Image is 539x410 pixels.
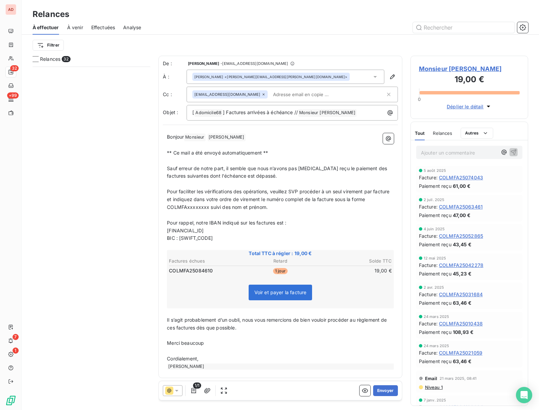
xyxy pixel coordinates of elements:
[208,133,246,141] span: [PERSON_NAME]
[33,40,64,51] button: Filtrer
[13,347,19,354] span: 1
[123,24,141,31] span: Analyse
[298,109,357,117] span: Monsieur [PERSON_NAME]
[424,256,446,260] span: 12 mai 2025
[33,8,69,20] h3: Relances
[439,174,483,181] span: COLMFA25074043
[220,61,288,66] span: - [EMAIL_ADDRESS][DOMAIN_NAME]
[169,257,243,265] th: Factures échues
[167,317,388,331] span: Il s’agit probablement d’un oubli, nous vous remercions de bien vouloir procéder au règlement de ...
[167,165,388,179] span: Sauf erreur de notre part, il semble que nous n’avons pas [MEDICAL_DATA] reçu le paiement des fac...
[223,109,298,115] span: ] Factures arrivées à échéance //
[419,349,438,356] span: Facture :
[419,299,451,306] span: Paiement reçu
[439,232,483,239] span: COLMFA25052865
[413,22,515,33] input: Rechercher
[167,189,391,210] span: Pour faciliter les vérifications des opérations, veuillez SVP procéder à un seul virement par fac...
[445,103,494,110] button: Déplier le détail
[424,285,444,289] span: 2 avr. 2025
[40,56,60,63] span: Relances
[193,382,201,389] span: 1/1
[163,60,187,67] span: De :
[447,103,484,110] span: Déplier le détail
[318,267,392,274] td: 19,00 €
[419,232,438,239] span: Facture :
[419,212,451,219] span: Paiement reçu
[254,289,307,295] span: Voir et payer la facture
[194,109,223,117] span: Adomicile68
[424,398,446,402] span: 7 janv. 2025
[419,182,451,190] span: Paiement reçu
[439,349,482,356] span: COLMFA25021059
[163,109,178,115] span: Objet :
[373,385,398,396] button: Envoyer
[418,96,421,102] span: 0
[424,227,445,231] span: 4 juin 2025
[167,356,198,361] span: Cordialement,
[167,150,268,156] span: ** Ce mail a été envoyé automatiquement **
[419,174,438,181] span: Facture :
[419,203,438,210] span: Facture :
[33,67,150,410] div: grid
[461,128,494,139] button: Autres
[167,235,213,241] span: BIC : [SWIFT_CODE]
[184,133,205,141] span: Monsieur
[439,262,483,269] span: COLMFA25042278
[192,109,194,115] span: [
[453,212,470,219] span: 47,00 €
[7,92,19,99] span: +99
[439,203,483,210] span: COLMFA25063461
[453,299,471,306] span: 63,46 €
[188,61,219,66] span: [PERSON_NAME]
[424,315,449,319] span: 24 mars 2025
[453,358,471,365] span: 63,46 €
[419,358,451,365] span: Paiement reçu
[419,241,451,248] span: Paiement reçu
[440,376,477,380] span: 21 mars 2025, 08:41
[424,198,445,202] span: 2 juil. 2025
[13,334,19,340] span: 7
[424,344,449,348] span: 24 mars 2025
[168,250,393,257] span: Total TTC à régler : 19,00 €
[419,328,451,336] span: Paiement reçu
[419,64,520,73] span: Monsieur [PERSON_NAME]
[453,241,471,248] span: 43,45 €
[5,4,16,15] div: AD
[5,395,16,406] img: Logo LeanPay
[318,257,392,265] th: Solde TTC
[194,74,223,79] span: [PERSON_NAME]
[415,130,425,136] span: Tout
[453,328,474,336] span: 108,93 €
[163,73,187,80] label: À :
[167,228,204,233] span: [FINANCIAL_ID]
[163,91,187,98] label: Cc :
[194,74,347,79] div: <[PERSON_NAME][EMAIL_ADDRESS][PERSON_NAME][DOMAIN_NAME]>
[91,24,115,31] span: Effectuées
[62,56,70,62] span: 32
[424,385,443,390] span: Niveau 1
[243,257,317,265] th: Retard
[270,89,349,100] input: Adresse email en copie ...
[439,320,483,327] span: COLMFA25010438
[167,340,204,346] span: Merci beaucoup
[453,270,471,277] span: 45,23 €
[419,320,438,327] span: Facture :
[453,182,470,190] span: 61,00 €
[424,168,446,173] span: 5 août 2025
[167,220,286,226] span: Pour rappel, notre IBAN indiqué sur les factures est :
[425,376,438,381] span: Email
[439,291,483,298] span: COLMFA25031684
[433,130,452,136] span: Relances
[273,268,288,274] span: 1 jour
[167,134,184,140] span: Bonjour
[419,270,451,277] span: Paiement reçu
[516,387,532,403] div: Open Intercom Messenger
[419,291,438,298] span: Facture :
[10,65,19,71] span: 32
[169,267,213,274] span: COLMFA25084610
[67,24,83,31] span: À venir
[33,24,59,31] span: À effectuer
[419,73,520,87] h3: 19,00 €
[194,92,260,96] span: [EMAIL_ADDRESS][DOMAIN_NAME]
[419,262,438,269] span: Facture :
